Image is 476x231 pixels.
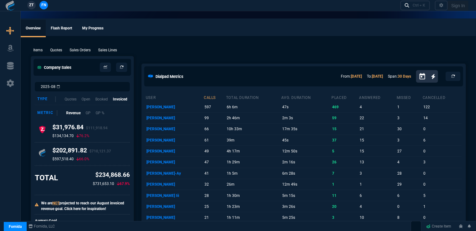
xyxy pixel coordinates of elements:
p: [PERSON_NAME] [146,136,203,145]
p: 29 [397,180,421,189]
th: total duration [226,93,281,101]
p: [PERSON_NAME] [146,114,203,122]
p: 47s [282,103,330,111]
p: [PERSON_NAME] [146,202,203,211]
a: msbcCompanyName [27,223,57,229]
h6: August Goal [35,218,130,223]
p: Open [82,96,90,102]
p: 14 [423,114,461,122]
p: 4 [397,158,421,167]
p: 5 [332,147,358,156]
p: 17m 35s [282,125,330,133]
p: 61 [204,136,225,145]
p: 12m 50s [282,147,330,156]
p: Items [33,47,43,53]
th: cancelled [422,93,462,101]
a: 30 Days [398,74,411,79]
p: 0 [423,180,461,189]
th: answered [359,93,396,101]
p: 469 [332,103,358,111]
p: Revenue [66,110,81,116]
p: 15 [360,136,395,145]
p: 5 [423,191,461,200]
p: Quotes [65,96,77,102]
p: 66 [204,125,225,133]
p: 67.9% [117,181,130,187]
p: 37 [332,136,358,145]
p: 1 [360,180,395,189]
p: $234,868.66 [93,171,130,180]
p: 5m 15s [282,191,330,200]
h4: $202,891.82 [52,146,111,157]
th: placed [331,93,359,101]
p: 25 [204,202,225,211]
p: Invoiced [113,96,127,102]
p: 1 [332,180,358,189]
p: [PERSON_NAME] [146,125,203,133]
p: Span: [388,74,411,79]
p: 0 [397,202,421,211]
p: 3 [360,169,395,178]
div: Ctrl + K [413,3,426,8]
a: [DATE] [351,74,362,79]
p: 13 [360,158,395,167]
p: We are projected to reach our August invoiced revenue goal. Click here for inspiration! [41,200,130,212]
p: 3 [423,158,461,167]
p: 21 [360,125,395,133]
div: Type [37,96,56,102]
p: 1h 30m [227,191,280,200]
p: 10 [360,213,395,222]
p: 2h 46m [227,114,280,122]
p: 21 [204,213,225,222]
p: [PERSON_NAME] [146,103,203,111]
p: $597,518.40 [52,157,74,162]
p: 11 [332,191,358,200]
p: 49 [204,147,225,156]
p: [PERSON_NAME] Iii [146,191,203,200]
p: 1h 29m [227,158,280,167]
p: $731,653.10 [93,181,114,187]
h4: $31,976.84 [52,123,108,133]
p: 26 [332,158,358,167]
p: 6 [397,191,421,200]
p: 0 [423,213,461,222]
p: 12m 49s [282,180,330,189]
p: 27 [397,147,421,156]
a: [DATE] [372,74,383,79]
p: 0 [423,125,461,133]
h5: Company Sales [37,64,71,70]
p: 3 [397,136,421,145]
span: NOT [52,201,59,205]
span: $710,121.37 [89,149,111,153]
p: 3 [332,213,358,222]
p: 22 [360,114,395,122]
h5: Add Link [124,48,140,52]
p: 32 [204,180,225,189]
p: 30 [397,125,421,133]
p: 6 [360,191,395,200]
p: 1h 5m [227,169,280,178]
p: 1h 11m [227,213,280,222]
p: 2m 16s [282,158,330,167]
p: [PERSON_NAME] [146,147,203,156]
div: Metric [37,110,57,116]
p: 99 [204,114,225,122]
p: 47 [204,158,225,167]
span: FN [41,2,46,8]
a: Create Item [424,222,454,231]
p: 4 [360,103,395,111]
p: 7 [332,169,358,178]
th: calls [204,93,226,101]
p: Sales Lines [98,47,117,53]
th: avg. duration [281,93,331,101]
p: 15 [332,125,358,133]
p: 66.0% [76,157,89,162]
p: 8 [397,213,421,222]
p: GP % [96,110,104,116]
p: 10h 33m [227,125,280,133]
p: $134,134.70 [52,133,74,138]
th: missed [396,93,422,101]
p: 4 [360,202,395,211]
p: [PERSON_NAME] [146,213,203,222]
a: Flash Report [46,20,77,37]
